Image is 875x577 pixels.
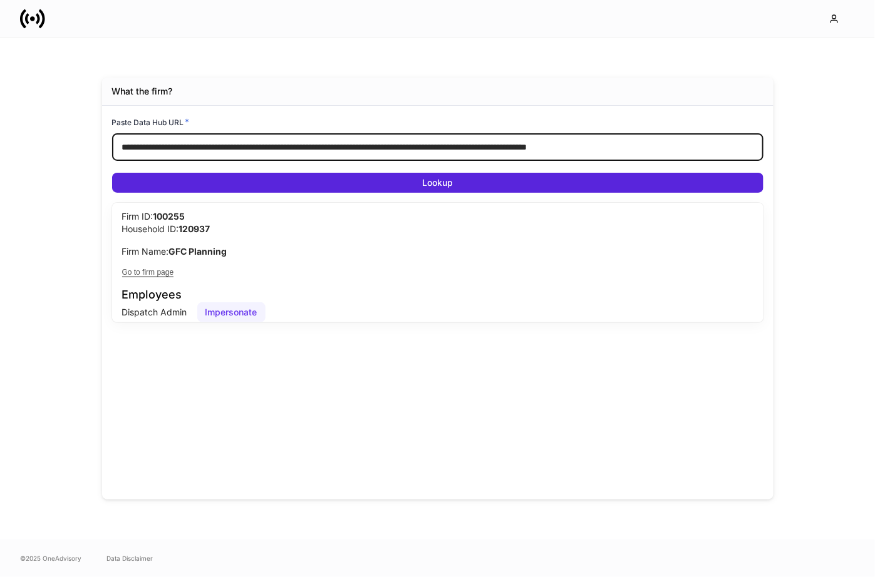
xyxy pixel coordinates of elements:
button: Impersonate [197,302,266,322]
h6: Paste Data Hub URL [112,116,190,128]
div: What the firm? [112,85,173,98]
div: Go to firm page [122,268,174,277]
div: Impersonate [205,306,257,319]
p: Household ID: [122,223,753,235]
span: © 2025 OneAdvisory [20,553,81,563]
b: 120937 [179,223,210,234]
div: Lookup [422,176,453,189]
p: Firm Name: [122,245,753,258]
a: Data Disclaimer [106,553,153,563]
button: Go to firm page [122,268,753,277]
p: Firm ID: [122,210,753,223]
h4: Employees [122,287,753,302]
b: GFC Planning [169,246,227,257]
button: Lookup [112,173,764,193]
p: Dispatch Admin [122,306,187,319]
b: 100255 [153,211,185,222]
